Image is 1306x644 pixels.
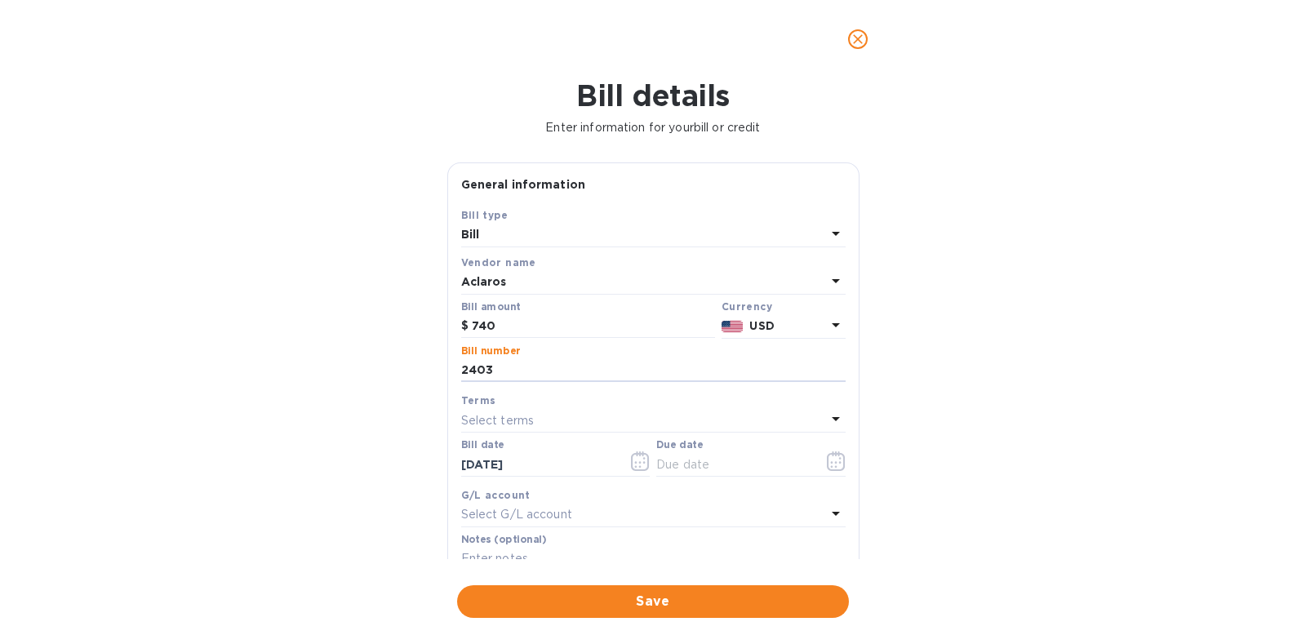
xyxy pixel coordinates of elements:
b: Vendor name [461,256,536,269]
input: Enter notes [461,547,846,571]
input: Select date [461,452,615,477]
input: Enter bill number [461,358,846,383]
img: USD [722,321,744,332]
button: close [838,20,877,59]
b: G/L account [461,489,531,501]
label: Bill amount [461,302,520,312]
p: Enter information for your bill or credit [13,119,1293,136]
label: Notes (optional) [461,535,547,544]
b: Currency [722,300,772,313]
input: Due date [656,452,811,477]
b: General information [461,178,586,191]
b: Bill [461,228,480,241]
b: USD [749,319,774,332]
label: Due date [656,441,703,451]
b: Terms [461,394,496,406]
input: $ Enter bill amount [472,314,715,339]
p: Select G/L account [461,506,572,523]
label: Bill number [461,346,520,356]
h1: Bill details [13,78,1293,113]
p: Select terms [461,412,535,429]
button: Save [457,585,849,618]
label: Bill date [461,441,504,451]
b: Aclaros [461,275,507,288]
div: $ [461,314,472,339]
b: Bill type [461,209,509,221]
span: Save [470,592,836,611]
